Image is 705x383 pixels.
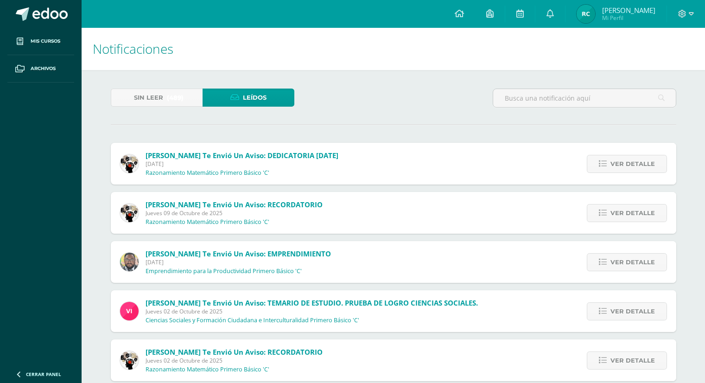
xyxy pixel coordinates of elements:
[31,38,60,45] span: Mis cursos
[120,351,139,370] img: d172b984f1f79fc296de0e0b277dc562.png
[120,253,139,271] img: 712781701cd376c1a616437b5c60ae46.png
[146,317,359,324] p: Ciencias Sociales y Formación Ciudadana e Interculturalidad Primero Básico 'C'
[602,14,655,22] span: Mi Perfil
[146,366,269,373] p: Razonamiento Matemático Primero Básico 'C'
[577,5,595,23] img: 26a00f5eb213dc1aa4cded5c7343e6cd.png
[602,6,655,15] span: [PERSON_NAME]
[26,371,61,377] span: Cerrar panel
[120,154,139,173] img: d172b984f1f79fc296de0e0b277dc562.png
[146,258,331,266] span: [DATE]
[610,303,655,320] span: Ver detalle
[146,209,323,217] span: Jueves 09 de Octubre de 2025
[120,302,139,320] img: bd6d0aa147d20350c4821b7c643124fa.png
[493,89,676,107] input: Busca una notificación aquí
[146,357,323,364] span: Jueves 02 de Octubre de 2025
[146,200,323,209] span: [PERSON_NAME] te envió un aviso: RECORDATORIO
[243,89,267,106] span: Leídos
[146,307,478,315] span: Jueves 02 de Octubre de 2025
[93,40,173,57] span: Notificaciones
[146,347,323,357] span: [PERSON_NAME] te envió un aviso: RECORDATORIO
[7,55,74,83] a: Archivos
[111,89,203,107] a: Sin leer(489)
[167,89,184,106] span: (489)
[610,155,655,172] span: Ver detalle
[146,268,302,275] p: Emprendimiento para la Productividad Primero Básico 'C'
[31,65,56,72] span: Archivos
[203,89,294,107] a: Leídos
[120,204,139,222] img: d172b984f1f79fc296de0e0b277dc562.png
[146,169,269,177] p: Razonamiento Matemático Primero Básico 'C'
[146,249,331,258] span: [PERSON_NAME] te envió un aviso: EMPRENDIMIENTO
[146,298,478,307] span: [PERSON_NAME] te envió un aviso: TEMARIO DE ESTUDIO. PRUEBA DE LOGRO CIENCIAS SOCIALES.
[146,151,338,160] span: [PERSON_NAME] te envió un aviso: DEDICATORIA [DATE]
[610,204,655,222] span: Ver detalle
[146,218,269,226] p: Razonamiento Matemático Primero Básico 'C'
[146,160,338,168] span: [DATE]
[610,352,655,369] span: Ver detalle
[134,89,163,106] span: Sin leer
[7,28,74,55] a: Mis cursos
[610,254,655,271] span: Ver detalle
